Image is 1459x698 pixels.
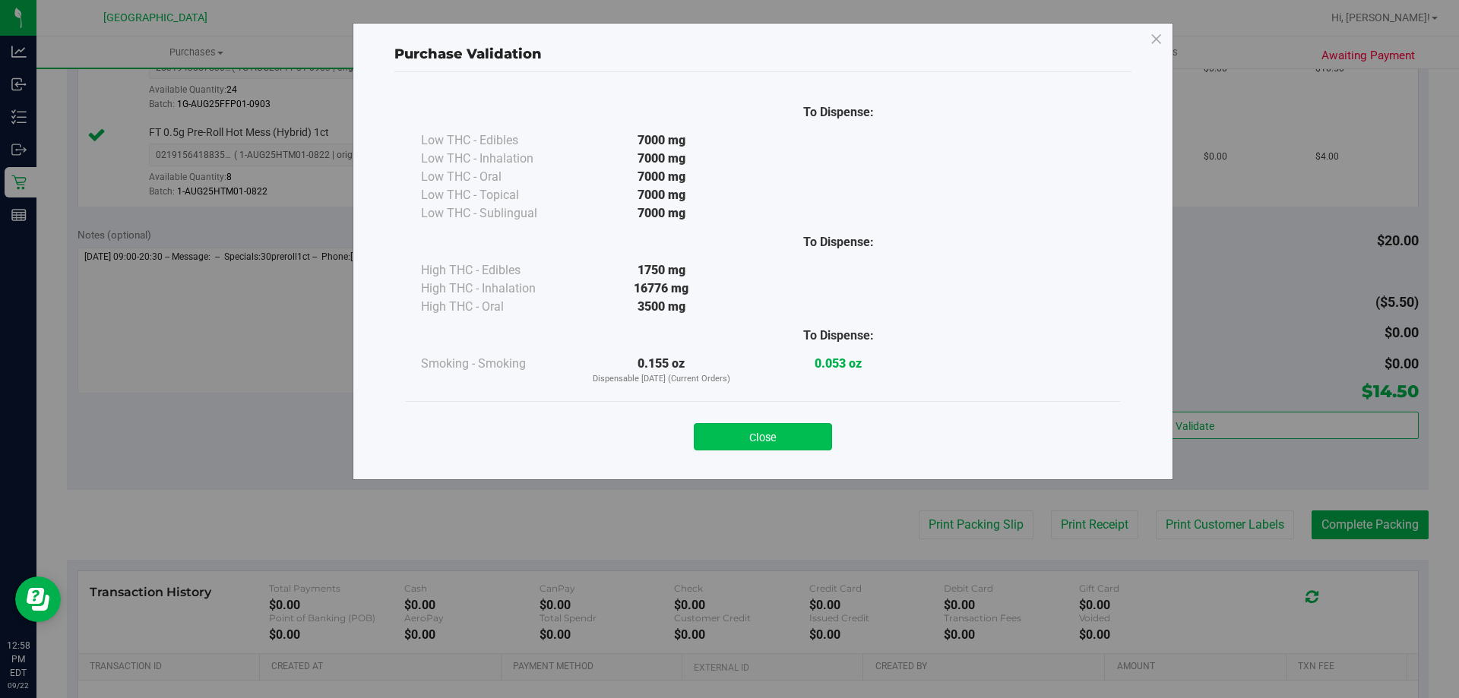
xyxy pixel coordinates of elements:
div: 16776 mg [573,280,750,298]
div: 7000 mg [573,150,750,168]
div: 7000 mg [573,131,750,150]
div: Low THC - Inhalation [421,150,573,168]
div: Low THC - Topical [421,186,573,204]
button: Close [694,423,832,450]
div: Smoking - Smoking [421,355,573,373]
strong: 0.053 oz [815,356,862,371]
div: 3500 mg [573,298,750,316]
div: High THC - Edibles [421,261,573,280]
div: 1750 mg [573,261,750,280]
div: Low THC - Sublingual [421,204,573,223]
span: Purchase Validation [394,46,542,62]
div: To Dispense: [750,327,927,345]
div: To Dispense: [750,233,927,251]
div: 0.155 oz [573,355,750,386]
div: 7000 mg [573,186,750,204]
div: Low THC - Oral [421,168,573,186]
div: 7000 mg [573,168,750,186]
div: High THC - Inhalation [421,280,573,298]
p: Dispensable [DATE] (Current Orders) [573,373,750,386]
div: High THC - Oral [421,298,573,316]
div: 7000 mg [573,204,750,223]
div: Low THC - Edibles [421,131,573,150]
iframe: Resource center [15,576,61,622]
div: To Dispense: [750,103,927,122]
